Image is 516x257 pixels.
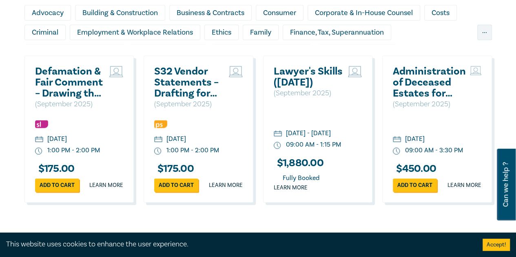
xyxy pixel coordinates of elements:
button: Accept cookies [483,239,510,251]
p: ( September 2025 ) [154,99,225,110]
a: Learn more [447,181,481,189]
p: ( September 2025 ) [393,99,466,110]
img: Substantive Law [35,120,48,128]
a: Add to cart [393,178,437,192]
div: Advocacy [24,5,71,20]
h3: $ 175.00 [35,163,75,174]
div: Consumer [256,5,303,20]
img: calendar [154,136,162,143]
div: Criminal [24,24,66,40]
img: watch [35,147,42,155]
a: Defamation & Fair Comment – Drawing the Legal Line [35,66,106,99]
div: [DATE] - [DATE] [286,129,331,138]
a: Lawyer's Skills ([DATE]) [274,66,344,88]
div: 09:00 AM - 3:30 PM [405,146,463,155]
img: calendar [274,130,282,138]
h3: $ 175.00 [154,163,194,174]
a: Add to cart [35,178,79,192]
div: Ethics [204,24,239,40]
div: Employment & Workplace Relations [70,24,200,40]
div: 1:00 PM - 2:00 PM [166,146,219,155]
div: Costs [424,5,457,20]
div: [DATE] [405,134,425,144]
img: Live Stream [109,66,123,77]
p: ( September 2025 ) [35,99,106,110]
div: Finance, Tax, Superannuation [283,24,391,40]
div: Insolvency & Restructuring [212,44,312,59]
div: This website uses cookies to enhance the user experience. [6,239,470,250]
div: Family [243,24,279,40]
div: Intellectual Property [317,44,398,59]
a: Administration of Deceased Estates for Legal Support Staff ([DATE]) [393,66,466,99]
div: Fully Booked [274,173,328,184]
img: Professional Skills [154,120,167,128]
span: Can we help ? [502,154,509,215]
h3: $ 450.00 [393,163,436,174]
div: 1:00 PM - 2:00 PM [47,146,100,155]
div: Government, Privacy & FOI [24,44,125,59]
a: Add to cart [154,178,198,192]
img: calendar [35,136,43,143]
div: [DATE] [166,134,186,144]
img: watch [393,147,400,155]
div: 09:00 AM - 1:15 PM [286,140,341,149]
div: Health & Aged Care [129,44,208,59]
img: Live Stream [229,66,243,77]
img: watch [154,147,162,155]
a: Learn more [209,181,243,189]
img: watch [274,142,281,149]
a: Learn more [274,184,308,192]
h3: $ 1,880.00 [274,158,323,169]
p: ( September 2025 ) [274,88,344,99]
a: Learn more [89,181,123,189]
img: Live Stream [348,66,362,77]
img: calendar [393,136,401,143]
a: S32 Vendor Statements – Drafting for Risk, Clarity & Compliance [154,66,225,99]
div: [DATE] [47,134,67,144]
div: Building & Construction [75,5,165,20]
div: ... [477,24,492,40]
img: Live Stream [470,66,481,75]
div: Business & Contracts [169,5,252,20]
div: Corporate & In-House Counsel [308,5,420,20]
